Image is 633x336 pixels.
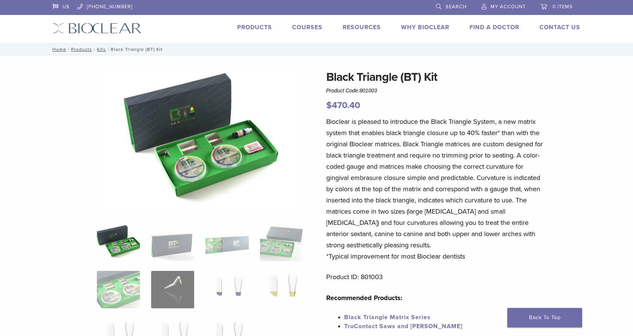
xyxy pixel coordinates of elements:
p: Bioclear is pleased to introduce the Black Triangle System, a new matrix system that enables blac... [326,116,546,262]
img: Black Triangle (BT) Kit - Image 2 [151,224,194,261]
span: / [92,48,97,51]
img: Black Triangle (BT) Kit - Image 7 [205,271,248,308]
a: Products [71,47,92,52]
p: Product ID: 801003 [326,271,546,282]
img: Black Triangle (BT) Kit - Image 5 [97,271,140,308]
img: Bioclear [53,23,141,34]
span: Product Code: [326,88,377,94]
a: Courses [292,24,322,31]
span: / [66,48,71,51]
span: My Account [490,4,526,10]
img: Intro Black Triangle Kit-6 - Copy [97,68,303,214]
a: Resources [343,24,381,31]
a: Why Bioclear [401,24,449,31]
a: Home [50,47,66,52]
h1: Black Triangle (BT) Kit [326,68,546,86]
span: 801003 [360,88,377,94]
strong: Recommended Products: [326,294,403,302]
a: Back To Top [507,308,582,327]
span: Search [446,4,467,10]
span: / [106,48,111,51]
span: $ [326,100,332,111]
img: Black Triangle (BT) Kit - Image 3 [205,224,248,261]
img: Black Triangle (BT) Kit - Image 6 [151,271,194,308]
a: Black Triangle Matrix Series [344,314,431,321]
a: Find A Doctor [470,24,519,31]
a: Kits [97,47,106,52]
img: Black Triangle (BT) Kit - Image 4 [260,224,303,261]
nav: Black Triangle (BT) Kit [47,43,586,56]
img: Intro-Black-Triangle-Kit-6-Copy-e1548792917662-324x324.jpg [97,224,140,261]
a: TruContact Saws and [PERSON_NAME] [344,323,462,330]
a: Products [237,24,272,31]
img: Black Triangle (BT) Kit - Image 8 [260,271,303,308]
span: 0 items [553,4,573,10]
bdi: 470.40 [326,100,360,111]
a: Contact Us [539,24,580,31]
